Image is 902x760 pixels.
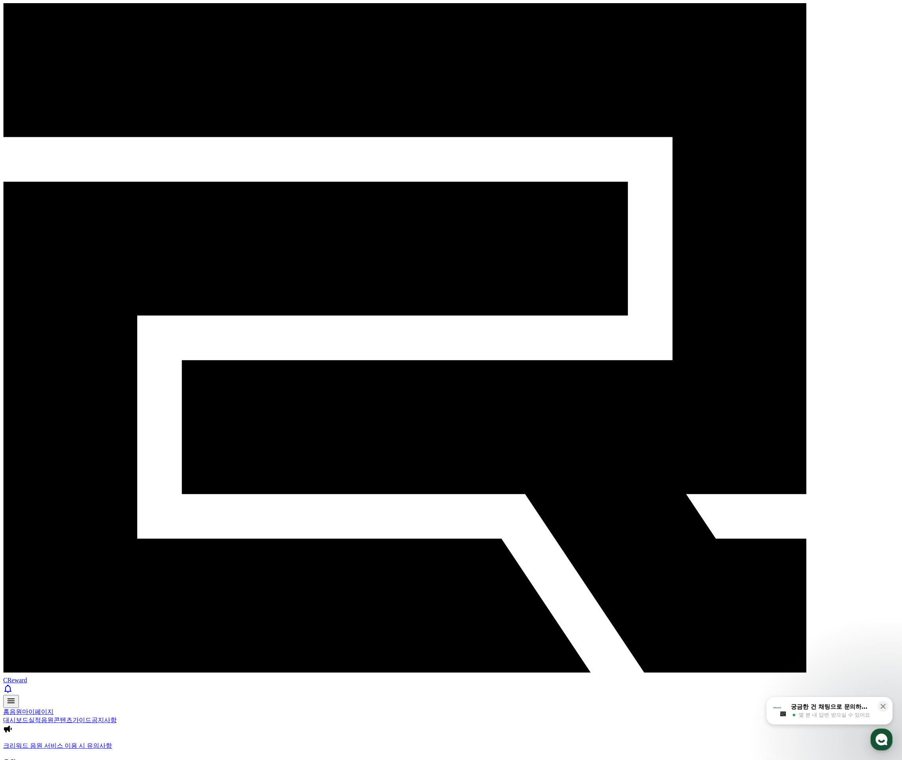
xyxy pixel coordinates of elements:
a: 콘텐츠 [54,717,73,723]
a: 음원 [9,708,22,715]
a: 가이드 [73,717,91,723]
a: 홈 [3,708,9,715]
a: CReward [3,670,899,683]
a: 크리워드 음원 서비스 이용 시 유의사항 [3,742,899,750]
span: CReward [3,677,27,683]
a: 마이페이지 [22,708,54,715]
a: 공지사항 [91,717,117,723]
a: 실적 [28,717,41,723]
a: 대시보드 [3,717,28,723]
a: 음원 [41,717,54,723]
